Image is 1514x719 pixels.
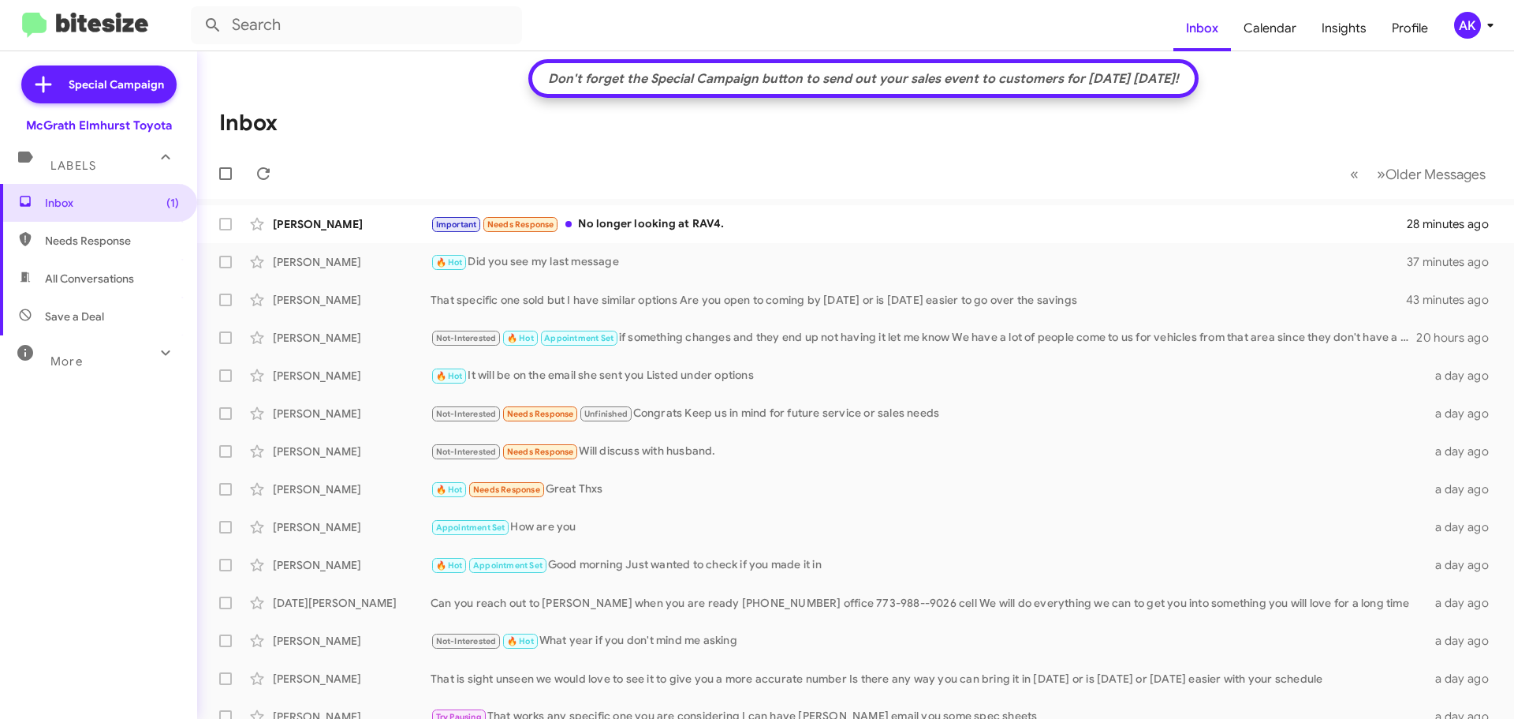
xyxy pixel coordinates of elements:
[50,159,96,173] span: Labels
[1426,633,1501,649] div: a day ago
[45,195,179,211] span: Inbox
[45,309,104,324] span: Save a Deal
[507,636,534,646] span: 🔥 Hot
[21,66,177,103] a: Special Campaign
[273,481,431,497] div: [PERSON_NAME]
[431,215,1407,234] div: No longer looking at RAV4.
[436,560,463,571] span: 🔥 Hot
[1426,406,1501,421] div: a day ago
[273,671,431,687] div: [PERSON_NAME]
[69,77,164,92] span: Special Campaign
[436,636,497,646] span: Not-Interested
[1407,216,1501,232] div: 28 minutes ago
[584,409,628,419] span: Unfinished
[431,292,1407,308] div: That specific one sold but I have similar options Are you open to coming by [DATE] or is [DATE] e...
[26,118,172,133] div: McGrath Elmhurst Toyota
[431,443,1426,461] div: Will discuss with husband.
[507,333,534,343] span: 🔥 Hot
[219,110,278,136] h1: Inbox
[1407,254,1501,270] div: 37 minutes ago
[45,233,179,249] span: Needs Response
[1454,12,1481,39] div: AK
[273,254,431,270] div: [PERSON_NAME]
[436,219,477,230] span: Important
[431,632,1426,650] div: What year if you don't mind me asking
[273,406,431,421] div: [PERSON_NAME]
[1416,330,1501,346] div: 20 hours ago
[273,368,431,384] div: [PERSON_NAME]
[50,354,83,369] span: More
[273,216,431,232] div: [PERSON_NAME]
[1426,368,1501,384] div: a day ago
[436,409,497,419] span: Not-Interested
[1367,158,1495,190] button: Next
[273,444,431,459] div: [PERSON_NAME]
[431,329,1416,347] div: if something changes and they end up not having it let me know We have a lot of people come to us...
[431,253,1407,271] div: Did you see my last message
[436,447,497,457] span: Not-Interested
[273,557,431,573] div: [PERSON_NAME]
[1426,444,1501,459] div: a day ago
[1426,671,1501,687] div: a day ago
[436,485,463,495] span: 🔥 Hot
[1173,6,1231,51] a: Inbox
[1341,158,1495,190] nav: Page navigation example
[431,595,1426,611] div: Can you reach out to [PERSON_NAME] when you are ready [PHONE_NUMBER] office 773-988--9026 cell We...
[45,271,134,286] span: All Conversations
[436,257,463,268] span: 🔥 Hot
[273,292,431,308] div: [PERSON_NAME]
[507,409,574,419] span: Needs Response
[431,481,1426,499] div: Great Thxs
[1341,158,1368,190] button: Previous
[431,671,1426,687] div: That is sight unseen we would love to see it to give you a more accurate number Is there any way ...
[1377,164,1385,184] span: »
[473,485,540,495] span: Needs Response
[436,522,505,533] span: Appointment Set
[436,371,463,381] span: 🔥 Hot
[431,519,1426,537] div: How are you
[1426,595,1501,611] div: a day ago
[1407,292,1501,308] div: 43 minutes ago
[273,633,431,649] div: [PERSON_NAME]
[273,330,431,346] div: [PERSON_NAME]
[166,195,179,211] span: (1)
[431,556,1426,575] div: Good morning Just wanted to check if you made it in
[1379,6,1441,51] a: Profile
[1385,166,1486,183] span: Older Messages
[1426,557,1501,573] div: a day ago
[431,405,1426,423] div: Congrats Keep us in mind for future service or sales needs
[540,71,1187,87] div: Don't forget the Special Campaign button to send out your sales event to customers for [DATE] [DA...
[436,333,497,343] span: Not-Interested
[431,367,1426,385] div: It will be on the email she sent you Listed under options
[1231,6,1309,51] a: Calendar
[1441,12,1497,39] button: AK
[473,560,543,571] span: Appointment Set
[273,519,431,535] div: [PERSON_NAME]
[1350,164,1359,184] span: «
[544,333,613,343] span: Appointment Set
[1426,519,1501,535] div: a day ago
[273,595,431,611] div: [DATE][PERSON_NAME]
[507,447,574,457] span: Needs Response
[487,219,554,230] span: Needs Response
[191,6,522,44] input: Search
[1309,6,1379,51] a: Insights
[1426,481,1501,497] div: a day ago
